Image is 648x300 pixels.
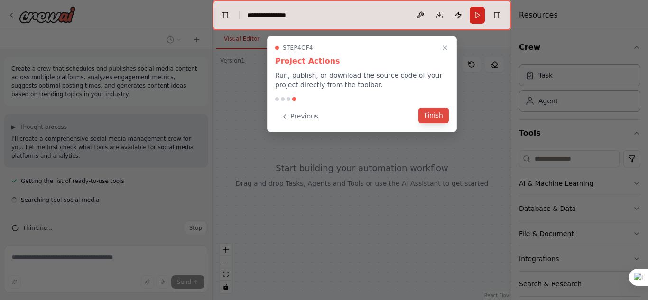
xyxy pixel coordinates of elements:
h3: Project Actions [275,55,449,67]
button: Finish [418,108,449,123]
button: Close walkthrough [439,42,451,54]
p: Run, publish, or download the source code of your project directly from the toolbar. [275,71,449,90]
button: Previous [275,109,324,124]
span: Step 4 of 4 [283,44,313,52]
button: Hide left sidebar [218,9,231,22]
